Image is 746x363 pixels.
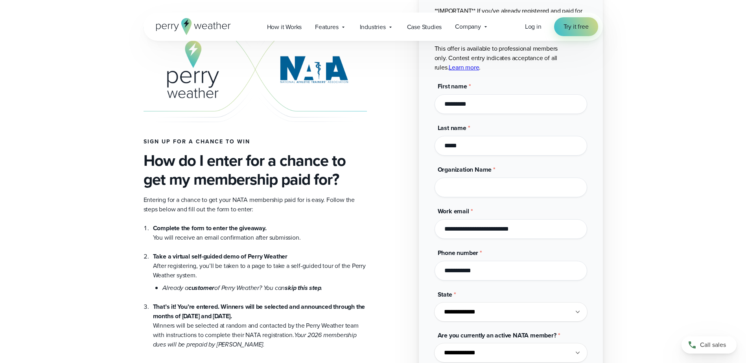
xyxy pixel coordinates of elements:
span: Company [455,22,481,31]
p: Entering for a chance to get your NATA membership paid for is easy. Follow the steps below and fi... [144,195,367,214]
span: Last name [438,123,466,132]
span: First name [438,82,467,91]
li: You will receive an email confirmation after submission. [153,224,367,242]
strong: skip this step [285,283,321,292]
span: Case Studies [407,22,442,32]
span: Industries [360,22,386,32]
span: Features [315,22,338,32]
a: Case Studies [400,19,449,35]
strong: customer [188,283,214,292]
span: Try it free [564,22,589,31]
a: Try it free [554,17,598,36]
a: Learn more [449,63,479,72]
strong: Complete the form to enter the giveaway. [153,224,267,233]
em: Your 2026 membership dues will be prepaid by [PERSON_NAME]. [153,330,357,349]
span: Are you currently an active NATA member? [438,331,556,340]
h4: Sign up for a chance to win [144,139,367,145]
a: Call sales [682,336,737,354]
strong: Take a virtual self-guided demo of Perry Weather [153,252,287,261]
em: Already a of Perry Weather? You can . [162,283,323,292]
strong: That’s it! You’re entered. Winners will be selected and announced through the months of [DATE] an... [153,302,365,321]
span: Call sales [700,340,726,350]
li: After registering, you’ll be taken to a page to take a self-guided tour of the Perry Weather system. [153,242,367,293]
span: Organization Name [438,165,492,174]
span: Phone number [438,248,479,257]
h3: How do I enter for a chance to get my membership paid for? [144,151,367,189]
a: Log in [525,22,542,31]
span: How it Works [267,22,302,32]
span: State [438,290,452,299]
a: How it Works [260,19,309,35]
span: Work email [438,207,469,216]
li: Winners will be selected at random and contacted by the Perry Weather team with instructions to c... [153,293,367,349]
p: **IMPORTANT** If you've already registered and paid for your 2026 NATA membership, you're not eli... [435,6,587,72]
